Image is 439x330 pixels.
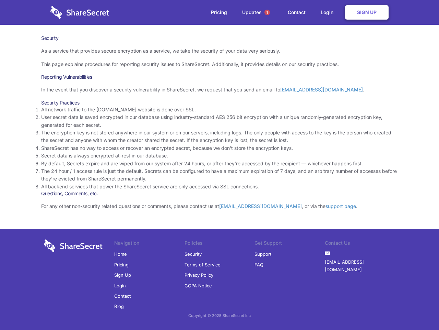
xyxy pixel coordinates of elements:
[41,100,398,106] h3: Security Practices
[41,160,398,167] li: By default, Secrets expire and are wiped from our system after 24 hours, or after they’re accesse...
[114,301,124,311] a: Blog
[41,47,398,55] p: As a service that provides secure encryption as a service, we take the security of your data very...
[114,291,131,301] a: Contact
[185,270,213,280] a: Privacy Policy
[254,249,271,259] a: Support
[281,2,312,23] a: Contact
[325,257,395,275] a: [EMAIL_ADDRESS][DOMAIN_NAME]
[264,10,270,15] span: 1
[219,203,302,209] a: [EMAIL_ADDRESS][DOMAIN_NAME]
[254,260,263,270] a: FAQ
[114,260,129,270] a: Pricing
[325,239,395,249] li: Contact Us
[114,280,126,291] a: Login
[41,183,398,190] li: All backend services that power the ShareSecret service are only accessed via SSL connections.
[41,106,398,113] li: All network traffic to the [DOMAIN_NAME] website is done over SSL.
[114,239,185,249] li: Navigation
[345,5,389,20] a: Sign Up
[280,87,363,92] a: [EMAIL_ADDRESS][DOMAIN_NAME]
[41,74,398,80] h3: Reporting Vulnerabilities
[314,2,344,23] a: Login
[41,86,398,93] p: In the event that you discover a security vulnerability in ShareSecret, we request that you send ...
[41,113,398,129] li: User secret data is saved encrypted in our database using industry-standard AES 256 bit encryptio...
[50,6,109,19] img: logo-wordmark-white-trans-d4663122ce5f474addd5e946df7df03e33cb6a1c49d2221995e7729f52c070b2.svg
[254,239,325,249] li: Get Support
[185,260,221,270] a: Terms of Service
[41,202,398,210] p: For any other non-security related questions or comments, please contact us at , or via the .
[204,2,234,23] a: Pricing
[185,249,202,259] a: Security
[41,129,398,144] li: The encryption key is not stored anywhere in our system or on our servers, including logs. The on...
[41,152,398,159] li: Secret data is always encrypted at-rest in our database.
[41,144,398,152] li: ShareSecret has no way to access or recover an encrypted secret, because we don’t store the encry...
[41,190,398,197] h3: Questions, Comments, etc.
[325,203,356,209] a: support page
[41,167,398,183] li: The 24 hour / 1 access rule is just the default. Secrets can be configured to have a maximum expi...
[114,270,131,280] a: Sign Up
[185,280,212,291] a: CCPA Notice
[44,239,103,252] img: logo-wordmark-white-trans-d4663122ce5f474addd5e946df7df03e33cb6a1c49d2221995e7729f52c070b2.svg
[41,35,398,41] h1: Security
[114,249,127,259] a: Home
[41,60,398,68] p: This page explains procedures for reporting security issues to ShareSecret. Additionally, it prov...
[185,239,255,249] li: Policies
